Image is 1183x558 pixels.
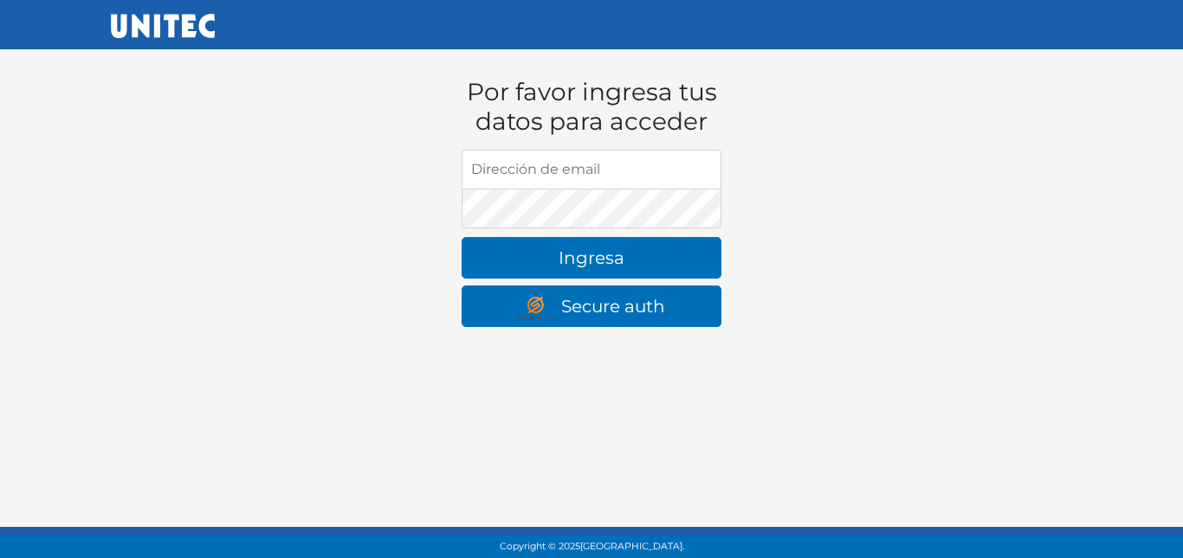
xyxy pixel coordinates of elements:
[462,78,721,136] h1: Por favor ingresa tus datos para acceder
[462,285,721,327] a: Secure auth
[462,237,721,279] button: Ingresa
[518,297,561,319] img: secure auth logo
[111,14,215,38] img: UNITEC
[462,150,721,189] input: Dirección de email
[580,541,684,552] span: [GEOGRAPHIC_DATA].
